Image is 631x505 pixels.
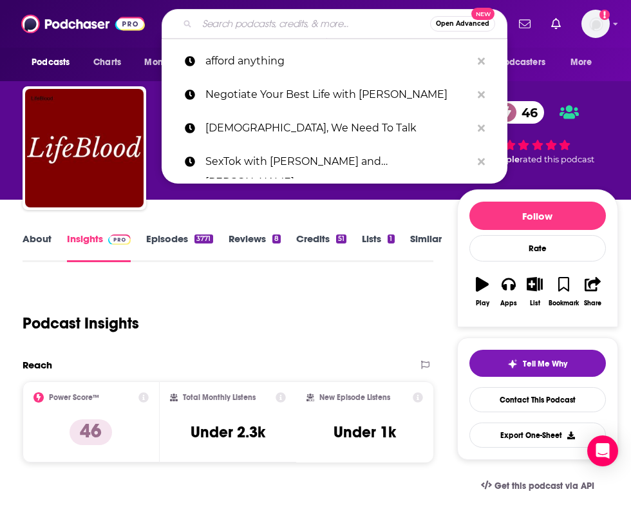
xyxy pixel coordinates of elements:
[599,10,610,20] svg: Add a profile image
[205,78,471,111] p: Negotiate Your Best Life with Rebecca Zung
[475,50,564,75] button: open menu
[520,155,594,164] span: rated this podcast
[584,300,601,307] div: Share
[430,16,495,32] button: Open AdvancedNew
[272,234,281,243] div: 8
[500,300,517,307] div: Apps
[162,78,507,111] a: Negotiate Your Best Life with [PERSON_NAME]
[581,10,610,38] img: User Profile
[469,350,606,377] button: tell me why sparkleTell Me Why
[579,269,606,315] button: Share
[587,435,618,466] div: Open Intercom Messenger
[410,233,442,262] a: Similar
[546,13,566,35] a: Show notifications dropdown
[476,300,489,307] div: Play
[457,93,618,173] div: 46 7 peoplerated this podcast
[23,50,86,75] button: open menu
[514,13,536,35] a: Show notifications dropdown
[21,12,145,36] img: Podchaser - Follow, Share and Rate Podcasts
[229,233,281,262] a: Reviews8
[388,234,394,243] div: 1
[85,50,129,75] a: Charts
[146,233,212,262] a: Episodes3771
[23,359,52,371] h2: Reach
[197,14,430,34] input: Search podcasts, credits, & more...
[570,53,592,71] span: More
[319,393,390,402] h2: New Episode Listens
[336,234,346,243] div: 51
[522,269,548,315] button: List
[162,145,507,178] a: SexTok with [PERSON_NAME] and [PERSON_NAME]
[469,202,606,230] button: Follow
[495,269,522,315] button: Apps
[93,53,121,71] span: Charts
[194,234,212,243] div: 3771
[162,111,507,145] a: [DEMOGRAPHIC_DATA], We Need To Talk
[67,233,131,262] a: InsightsPodchaser Pro
[70,419,112,445] p: 46
[144,53,190,71] span: Monitoring
[496,101,544,124] a: 46
[581,10,610,38] button: Show profile menu
[530,300,540,307] div: List
[484,53,545,71] span: For Podcasters
[581,10,610,38] span: Logged in as megcassidy
[162,9,507,39] div: Search podcasts, credits, & more...
[549,300,579,307] div: Bookmark
[471,8,494,20] span: New
[108,234,131,245] img: Podchaser Pro
[507,359,518,369] img: tell me why sparkle
[49,393,99,402] h2: Power Score™
[205,111,471,145] p: Ladies, We Need To Talk
[334,423,396,442] h3: Under 1k
[205,145,471,178] p: SexTok with Zibby and Tracey
[191,423,265,442] h3: Under 2.3k
[436,21,489,27] span: Open Advanced
[183,393,256,402] h2: Total Monthly Listens
[523,359,567,369] span: Tell Me Why
[205,44,471,78] p: afford anything
[509,101,544,124] span: 46
[469,235,606,262] div: Rate
[548,269,579,315] button: Bookmark
[23,233,52,262] a: About
[296,233,346,262] a: Credits51
[32,53,70,71] span: Podcasts
[162,44,507,78] a: afford anything
[469,269,496,315] button: Play
[23,314,139,333] h1: Podcast Insights
[561,50,608,75] button: open menu
[469,387,606,412] a: Contact This Podcast
[362,233,394,262] a: Lists1
[494,481,594,491] span: Get this podcast via API
[471,470,605,502] a: Get this podcast via API
[135,50,207,75] button: open menu
[25,89,144,207] img: LifeBlood
[469,423,606,448] button: Export One-Sheet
